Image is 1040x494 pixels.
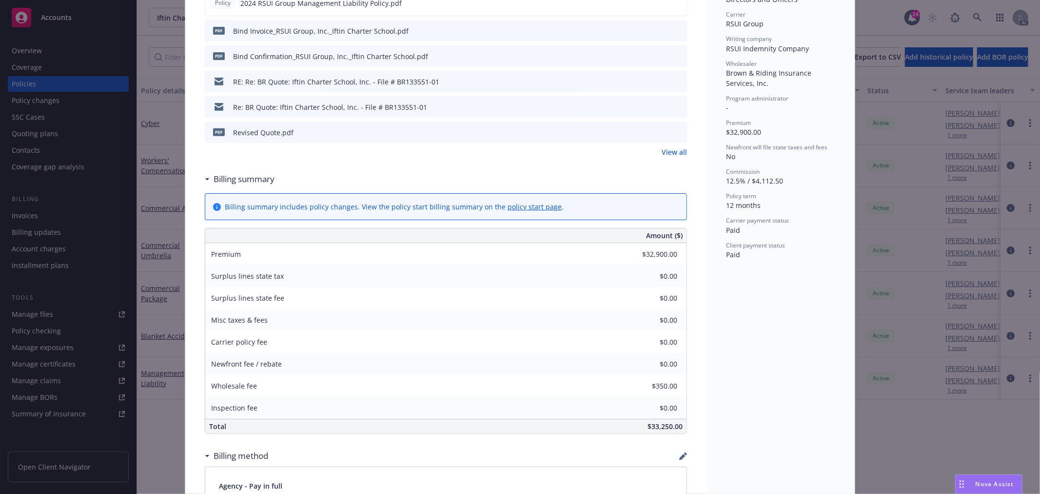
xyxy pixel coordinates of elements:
span: Carrier policy fee [211,337,267,347]
input: 0.00 [620,401,683,415]
div: Drag to move [956,475,968,494]
div: Bind Invoice_RSUI Group, Inc._Iftin Charter School.pdf [233,26,409,36]
h3: Billing summary [214,173,275,185]
span: $33,250.00 [648,422,683,431]
span: Policy term [726,192,756,200]
button: download file [659,77,667,87]
span: Nova Assist [976,480,1014,488]
button: preview file [674,26,683,36]
span: No [726,152,735,161]
button: Nova Assist [955,474,1022,494]
div: Bind Confirmation_RSUI Group, Inc._Iftin Charter School.pdf [233,51,428,62]
button: download file [659,51,667,62]
span: pdf [213,52,225,60]
span: Amount ($) [646,230,683,241]
input: 0.00 [620,379,683,393]
button: download file [659,102,667,112]
input: 0.00 [620,313,683,328]
span: 12.5% / $4,112.50 [726,176,783,185]
span: Surplus lines state fee [211,293,284,303]
span: Misc taxes & fees [211,315,268,325]
span: Premium [211,249,241,259]
span: Inspection fee [211,403,257,412]
span: Carrier [726,10,746,19]
div: Revised Quote.pdf [233,127,294,138]
div: Re: BR Quote: Iftin Charter School, Inc. - File # BR133551-01 [233,102,427,112]
span: RSUI Indemnity Company [726,44,809,53]
span: Total [209,422,226,431]
h3: Billing method [214,450,268,462]
span: Brown & Riding Insurance Services, Inc. [726,68,813,88]
span: RSUI Group [726,19,764,28]
div: RE: Re: BR Quote: Iftin Charter School, Inc. - File # BR133551-01 [233,77,439,87]
span: 12 months [726,201,761,210]
button: download file [659,26,667,36]
span: Premium [726,119,751,127]
span: Newfront fee / rebate [211,359,282,369]
span: - [726,103,728,112]
button: preview file [674,102,683,112]
span: $32,900.00 [726,127,761,137]
div: Billing summary [205,173,275,185]
span: Carrier payment status [726,216,789,225]
input: 0.00 [620,357,683,371]
span: pdf [213,27,225,34]
span: Wholesaler [726,60,757,68]
a: View all [662,147,687,157]
span: Client payment status [726,241,785,249]
input: 0.00 [620,291,683,306]
span: Paid [726,250,740,259]
button: preview file [674,127,683,138]
div: Billing summary includes policy changes. View the policy start billing summary on the . [225,202,564,212]
input: 0.00 [620,269,683,284]
a: policy start page [508,202,562,211]
div: Billing method [205,450,268,462]
input: 0.00 [620,247,683,262]
span: Writing company [726,35,772,43]
span: pdf [213,128,225,136]
span: Commission [726,167,760,176]
input: 0.00 [620,335,683,350]
span: Paid [726,226,740,235]
span: Newfront will file state taxes and fees [726,143,827,151]
button: download file [659,127,667,138]
button: preview file [674,77,683,87]
span: Program administrator [726,94,788,103]
button: preview file [674,51,683,62]
span: Wholesale fee [211,381,257,391]
span: Surplus lines state tax [211,271,284,281]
